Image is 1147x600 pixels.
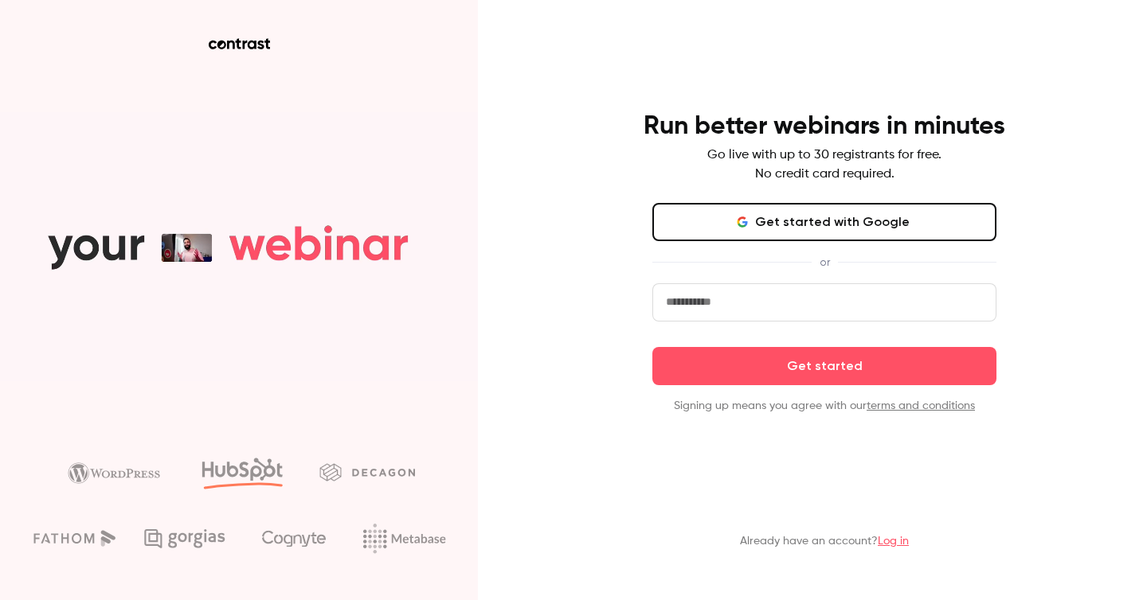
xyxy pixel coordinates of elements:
span: or [812,254,838,271]
p: Go live with up to 30 registrants for free. No credit card required. [707,146,941,184]
a: terms and conditions [867,400,975,411]
img: decagon [319,463,415,481]
h4: Run better webinars in minutes [644,111,1005,142]
button: Get started [652,347,996,385]
a: Log in [878,536,909,547]
p: Signing up means you agree with our [652,398,996,414]
button: Get started with Google [652,203,996,241]
p: Already have an account? [740,533,909,549]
